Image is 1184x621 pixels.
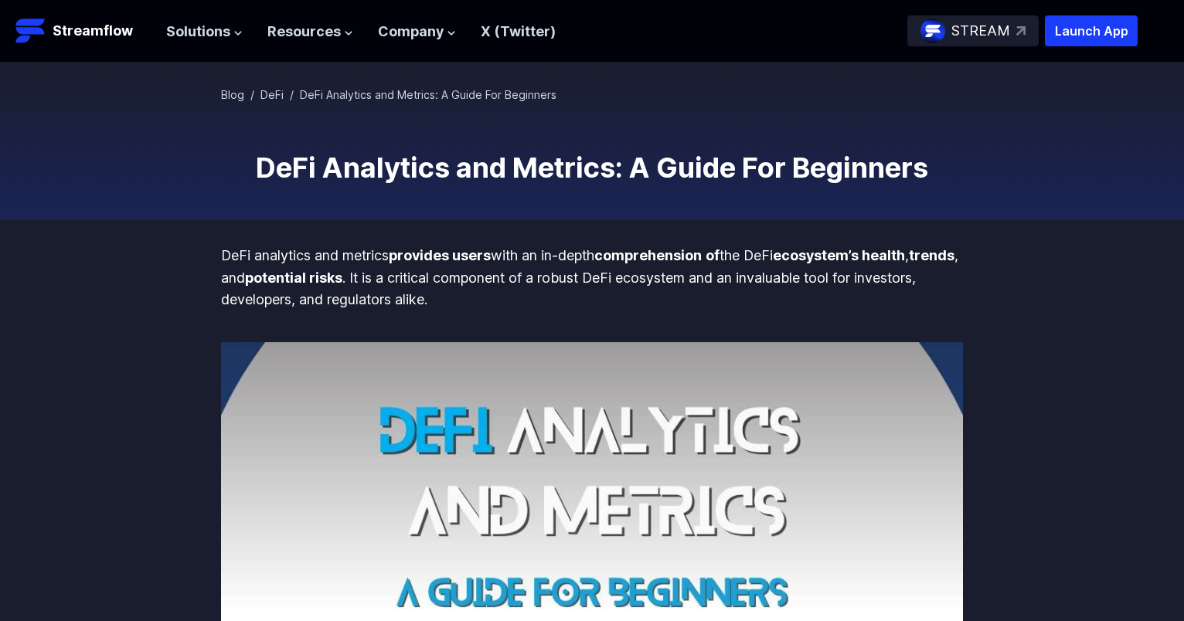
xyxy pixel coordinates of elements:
[481,23,556,39] a: X (Twitter)
[221,245,963,311] p: DeFi analytics and metrics with an in-depth the DeFi , , and . It is a critical component of a ro...
[250,88,254,101] span: /
[594,247,702,263] strong: comprehension
[300,88,556,101] span: DeFi Analytics and Metrics: A Guide For Beginners
[53,20,133,42] p: Streamflow
[920,19,945,43] img: streamflow-logo-circle.png
[389,247,491,263] strong: provides users
[166,21,243,43] button: Solutions
[909,247,954,263] strong: trends
[951,20,1010,42] p: STREAM
[907,15,1039,46] a: STREAM
[1045,15,1138,46] button: Launch App
[1016,26,1026,36] img: top-right-arrow.svg
[267,21,353,43] button: Resources
[15,15,46,46] img: Streamflow Logo
[378,21,456,43] button: Company
[706,247,720,263] strong: of
[221,152,963,183] h1: DeFi Analytics and Metrics: A Guide For Beginners
[267,21,341,43] span: Resources
[290,88,294,101] span: /
[773,247,905,263] strong: ecosystem’s health
[245,270,342,286] strong: potential risks
[378,21,444,43] span: Company
[166,21,230,43] span: Solutions
[15,15,151,46] a: Streamflow
[221,88,244,101] a: Blog
[260,88,284,101] a: DeFi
